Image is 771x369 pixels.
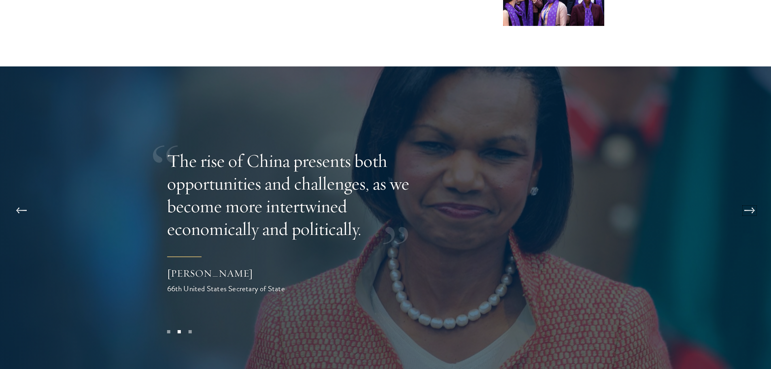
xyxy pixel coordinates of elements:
button: 3 of 3 [185,326,195,337]
div: [PERSON_NAME] [167,267,329,280]
p: The rise of China presents both opportunities and challenges, as we become more intertwined econo... [167,149,430,240]
button: 2 of 3 [174,326,185,337]
div: 66th United States Secretary of State [167,283,329,294]
button: 1 of 3 [163,326,174,337]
